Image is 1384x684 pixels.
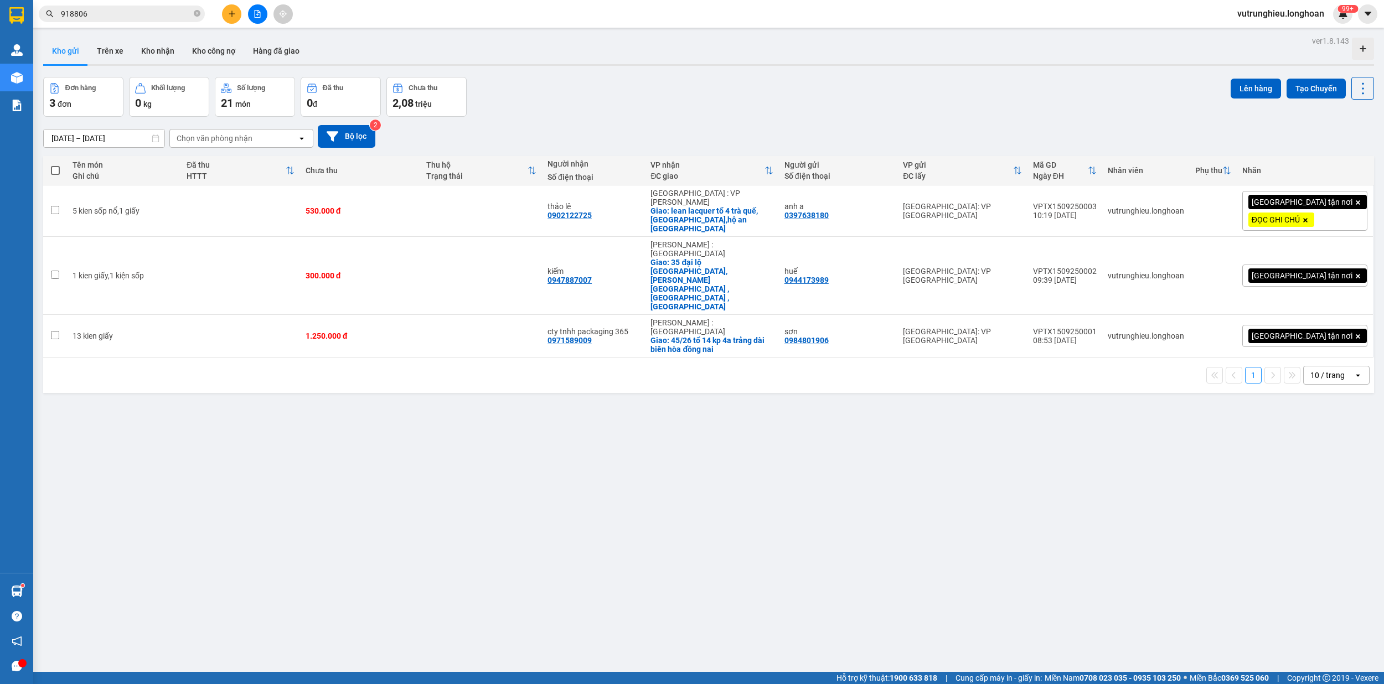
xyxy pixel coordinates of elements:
div: vutrunghieu.longhoan [1108,271,1184,280]
div: 10 / trang [1310,370,1345,381]
button: Bộ lọc [318,125,375,148]
div: Tạo kho hàng mới [1352,38,1374,60]
button: Khối lượng0kg [129,77,209,117]
span: message [12,661,22,671]
div: Nhân viên [1108,166,1184,175]
span: Cung cấp máy in - giấy in: [956,672,1042,684]
div: Chưa thu [306,166,416,175]
div: vutrunghieu.longhoan [1108,331,1184,340]
button: Đơn hàng3đơn [43,77,123,117]
button: Kho nhận [132,38,183,64]
span: file-add [254,10,261,18]
div: Ngày ĐH [1033,172,1088,180]
div: Giao: lean lacquer tổ 4 trà quế,cẩm hà,hộ an đà nẵng [650,206,773,233]
svg: open [1354,371,1362,380]
button: Tạo Chuyến [1287,79,1346,99]
div: Nhãn [1242,166,1367,175]
div: ĐC lấy [903,172,1013,180]
span: 3 [49,96,55,110]
div: anh a [784,202,892,211]
button: Lên hàng [1231,79,1281,99]
div: Số điện thoại [784,172,892,180]
span: question-circle [12,611,22,621]
svg: open [297,134,306,143]
img: solution-icon [11,100,23,111]
div: huế [784,267,892,276]
button: Kho gửi [43,38,88,64]
span: 0 [307,96,313,110]
th: Toggle SortBy [421,156,542,185]
div: Ghi chú [73,172,175,180]
span: plus [228,10,236,18]
div: [GEOGRAPHIC_DATA]: VP [GEOGRAPHIC_DATA] [903,202,1021,220]
div: [PERSON_NAME] : [GEOGRAPHIC_DATA] [650,318,773,336]
div: 0902122725 [548,211,592,220]
div: Số lượng [237,84,265,92]
div: VP nhận [650,160,764,169]
div: Tên món [73,160,175,169]
img: icon-new-feature [1338,9,1348,19]
div: VPTX1509250001 [1033,327,1097,336]
span: đơn [58,100,71,108]
button: aim [273,4,293,24]
div: Trạng thái [426,172,528,180]
div: [GEOGRAPHIC_DATA] : VP [PERSON_NAME] [650,189,773,206]
div: 0944173989 [784,276,829,284]
div: VPTX1509250002 [1033,267,1097,276]
span: 2,08 [393,96,414,110]
span: [GEOGRAPHIC_DATA] tận nơi [1252,197,1352,207]
span: kg [143,100,152,108]
div: ver 1.8.143 [1312,35,1349,47]
span: close-circle [194,10,200,17]
sup: 507 [1337,5,1358,13]
div: 0971589009 [548,336,592,345]
span: copyright [1323,674,1330,682]
div: VP gửi [903,160,1013,169]
span: close-circle [194,9,200,19]
span: notification [12,636,22,646]
button: Chưa thu2,08 triệu [386,77,467,117]
div: Phụ thu [1195,166,1222,175]
input: Select a date range. [44,129,164,147]
div: 09:39 [DATE] [1033,276,1097,284]
div: [PERSON_NAME] : [GEOGRAPHIC_DATA] [650,240,773,258]
div: 0984801906 [784,336,829,345]
div: 1 kien giấy,1 kiện sốp [73,271,175,280]
span: món [235,100,251,108]
button: Đã thu0đ [301,77,381,117]
div: Giao: 35 đại lộ bình dương,p thuận giao ,thuận an ,bình dương [650,258,773,311]
div: Thu hộ [426,160,528,169]
button: Hàng đã giao [244,38,308,64]
div: Mã GD [1033,160,1088,169]
div: 300.000 đ [306,271,416,280]
span: 0 [135,96,141,110]
img: warehouse-icon [11,72,23,84]
span: vutrunghieu.longhoan [1228,7,1333,20]
button: Trên xe [88,38,132,64]
div: Chưa thu [409,84,437,92]
button: file-add [248,4,267,24]
div: kiếm [548,267,639,276]
th: Toggle SortBy [1190,156,1237,185]
div: Đơn hàng [65,84,96,92]
input: Tìm tên, số ĐT hoặc mã đơn [61,8,192,20]
sup: 2 [370,120,381,131]
img: warehouse-icon [11,585,23,597]
div: 530.000 đ [306,206,416,215]
th: Toggle SortBy [897,156,1027,185]
div: 5 kien sốp nổ,1 giấy [73,206,175,215]
button: Kho công nợ [183,38,244,64]
span: search [46,10,54,18]
div: [GEOGRAPHIC_DATA]: VP [GEOGRAPHIC_DATA] [903,267,1021,284]
th: Toggle SortBy [181,156,299,185]
sup: 1 [21,584,24,587]
div: 0947887007 [548,276,592,284]
div: HTTT [187,172,285,180]
span: triệu [415,100,432,108]
div: thảo lê [548,202,639,211]
strong: 1900 633 818 [890,673,937,682]
span: | [946,672,947,684]
img: logo-vxr [9,7,24,24]
div: 1.250.000 đ [306,331,416,340]
span: Miền Nam [1045,672,1181,684]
